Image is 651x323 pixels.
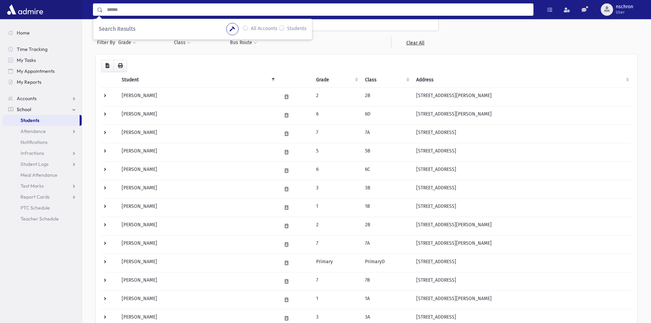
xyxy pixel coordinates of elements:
[412,106,632,124] td: [STREET_ADDRESS][PERSON_NAME]
[312,180,361,198] td: 3
[3,137,82,148] a: Notifications
[103,3,533,16] input: Search
[361,143,412,161] td: 5B
[391,37,439,49] a: Clear All
[361,180,412,198] td: 3B
[17,46,48,52] span: Time Tracking
[17,106,31,112] span: School
[118,124,277,143] td: [PERSON_NAME]
[118,254,277,272] td: [PERSON_NAME]
[3,159,82,170] a: Student Logs
[3,93,82,104] a: Accounts
[21,194,50,200] span: Report Cards
[412,291,632,309] td: [STREET_ADDRESS][PERSON_NAME]
[118,180,277,198] td: [PERSON_NAME]
[101,60,114,72] button: CSV
[412,88,632,106] td: [STREET_ADDRESS][PERSON_NAME]
[3,44,82,55] a: Time Tracking
[118,88,277,106] td: [PERSON_NAME]
[118,291,277,309] td: [PERSON_NAME]
[17,30,30,36] span: Home
[230,37,257,49] button: Bus Route
[21,139,48,145] span: Notifications
[3,66,82,77] a: My Appointments
[361,235,412,254] td: 7A
[412,72,632,88] th: Address: activate to sort column ascending
[118,143,277,161] td: [PERSON_NAME]
[412,198,632,217] td: [STREET_ADDRESS]
[3,213,82,224] a: Teacher Schedule
[312,235,361,254] td: 7
[118,72,277,88] th: Student: activate to sort column descending
[412,272,632,291] td: [STREET_ADDRESS]
[287,25,307,33] label: Students
[312,272,361,291] td: 7
[17,68,55,74] span: My Appointments
[412,235,632,254] td: [STREET_ADDRESS][PERSON_NAME]
[118,272,277,291] td: [PERSON_NAME]
[3,27,82,38] a: Home
[5,3,45,16] img: AdmirePro
[361,254,412,272] td: PrimaryD
[412,161,632,180] td: [STREET_ADDRESS]
[3,148,82,159] a: Infractions
[21,150,44,156] span: Infractions
[312,106,361,124] td: 6
[412,180,632,198] td: [STREET_ADDRESS]
[118,235,277,254] td: [PERSON_NAME]
[361,72,412,88] th: Class: activate to sort column ascending
[118,161,277,180] td: [PERSON_NAME]
[361,291,412,309] td: 1A
[17,95,37,102] span: Accounts
[361,217,412,235] td: 2B
[118,37,136,49] button: Grade
[312,88,361,106] td: 2
[361,106,412,124] td: 6D
[21,128,46,134] span: Attendance
[312,217,361,235] td: 2
[21,161,49,167] span: Student Logs
[3,202,82,213] a: PTC Schedule
[21,216,59,222] span: Teacher Schedule
[21,205,50,211] span: PTC Schedule
[412,217,632,235] td: [STREET_ADDRESS][PERSON_NAME]
[312,72,361,88] th: Grade: activate to sort column ascending
[312,161,361,180] td: 6
[17,79,41,85] span: My Reports
[361,161,412,180] td: 6C
[118,106,277,124] td: [PERSON_NAME]
[3,115,80,126] a: Students
[118,198,277,217] td: [PERSON_NAME]
[412,254,632,272] td: [STREET_ADDRESS]
[312,291,361,309] td: 1
[412,124,632,143] td: [STREET_ADDRESS]
[412,143,632,161] td: [STREET_ADDRESS]
[251,25,277,33] label: All Accounts
[3,191,82,202] a: Report Cards
[616,10,633,15] span: User
[312,198,361,217] td: 1
[21,117,39,123] span: Students
[97,39,118,46] span: Filter By
[118,217,277,235] td: [PERSON_NAME]
[361,198,412,217] td: 1B
[21,172,57,178] span: Meal Attendance
[174,37,191,49] button: Class
[312,254,361,272] td: Primary
[3,55,82,66] a: My Tasks
[21,183,44,189] span: Test Marks
[99,26,135,32] span: Search Results
[361,272,412,291] td: 7B
[361,124,412,143] td: 7A
[3,170,82,180] a: Meal Attendance
[3,77,82,88] a: My Reports
[361,88,412,106] td: 2B
[113,60,127,72] button: Print
[312,124,361,143] td: 7
[616,4,633,10] span: nschron
[3,104,82,115] a: School
[3,126,82,137] a: Attendance
[312,143,361,161] td: 5
[17,57,36,63] span: My Tasks
[3,180,82,191] a: Test Marks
